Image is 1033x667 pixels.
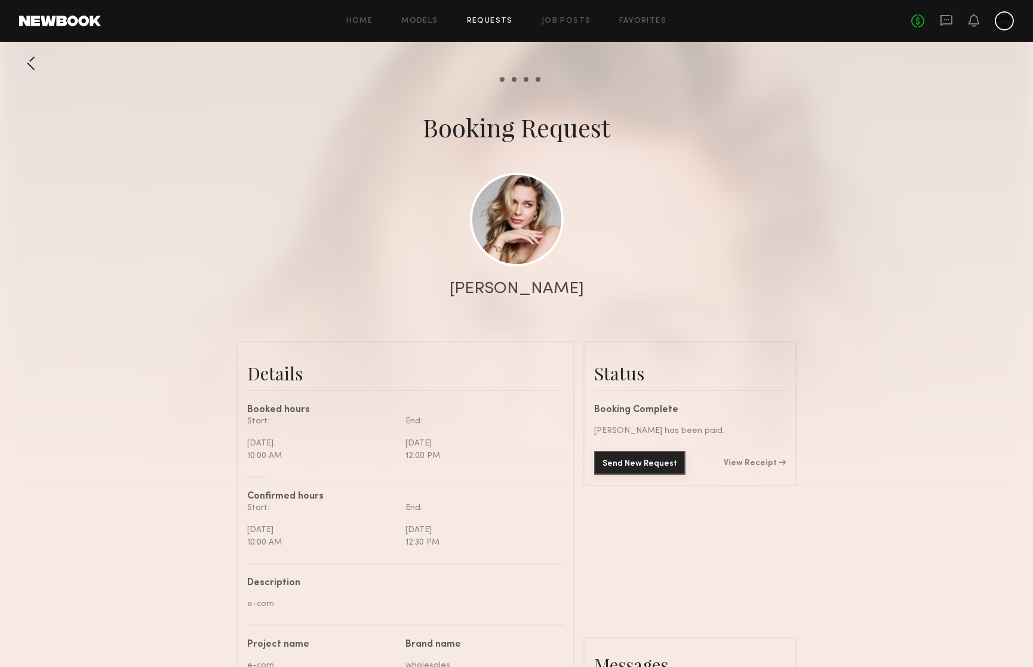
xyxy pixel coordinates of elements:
[594,361,786,385] div: Status
[247,361,564,385] div: Details
[594,451,685,475] button: Send New Request
[247,640,396,650] div: Project name
[594,405,786,415] div: Booking Complete
[594,425,786,437] div: [PERSON_NAME] has been paid.
[247,450,396,462] div: 10:00 AM
[405,640,555,650] div: Brand name
[247,492,564,502] div: Confirmed hours
[247,536,396,549] div: 10:00 AM
[247,415,396,428] div: Start:
[405,450,555,462] div: 12:00 PM
[450,281,584,297] div: [PERSON_NAME]
[542,17,591,25] a: Job Posts
[405,524,555,536] div: [DATE]
[346,17,373,25] a: Home
[467,17,513,25] a: Requests
[247,579,555,588] div: Description
[247,502,396,514] div: Start:
[247,524,396,536] div: [DATE]
[405,536,555,549] div: 12:30 PM
[401,17,438,25] a: Models
[619,17,666,25] a: Favorites
[423,110,610,144] div: Booking Request
[405,415,555,428] div: End:
[247,405,564,415] div: Booked hours
[405,502,555,514] div: End:
[724,459,786,468] a: View Receipt
[405,437,555,450] div: [DATE]
[247,598,555,610] div: e-com
[247,437,396,450] div: [DATE]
